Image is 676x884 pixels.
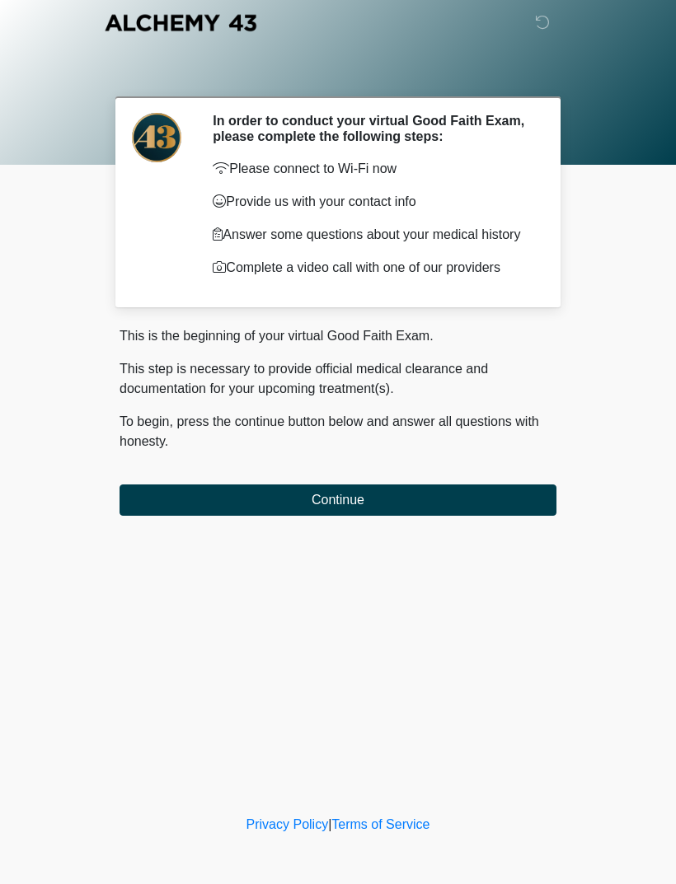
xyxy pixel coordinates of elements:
[103,12,258,33] img: Alchemy 43 Logo
[213,113,532,144] h2: In order to conduct your virtual Good Faith Exam, please complete the following steps:
[213,225,532,245] p: Answer some questions about your medical history
[120,412,556,451] p: To begin, press the continue button below and answer all questions with honesty.
[213,159,532,179] p: Please connect to Wi-Fi now
[120,484,556,516] button: Continue
[120,359,556,399] p: This step is necessary to provide official medical clearance and documentation for your upcoming ...
[328,817,331,831] a: |
[132,113,181,162] img: Agent Avatar
[107,59,569,90] h1: ‎ ‎ ‎ ‎
[213,258,532,278] p: Complete a video call with one of our providers
[213,192,532,212] p: Provide us with your contact info
[246,817,329,831] a: Privacy Policy
[120,326,556,346] p: This is the beginning of your virtual Good Faith Exam.
[331,817,430,831] a: Terms of Service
